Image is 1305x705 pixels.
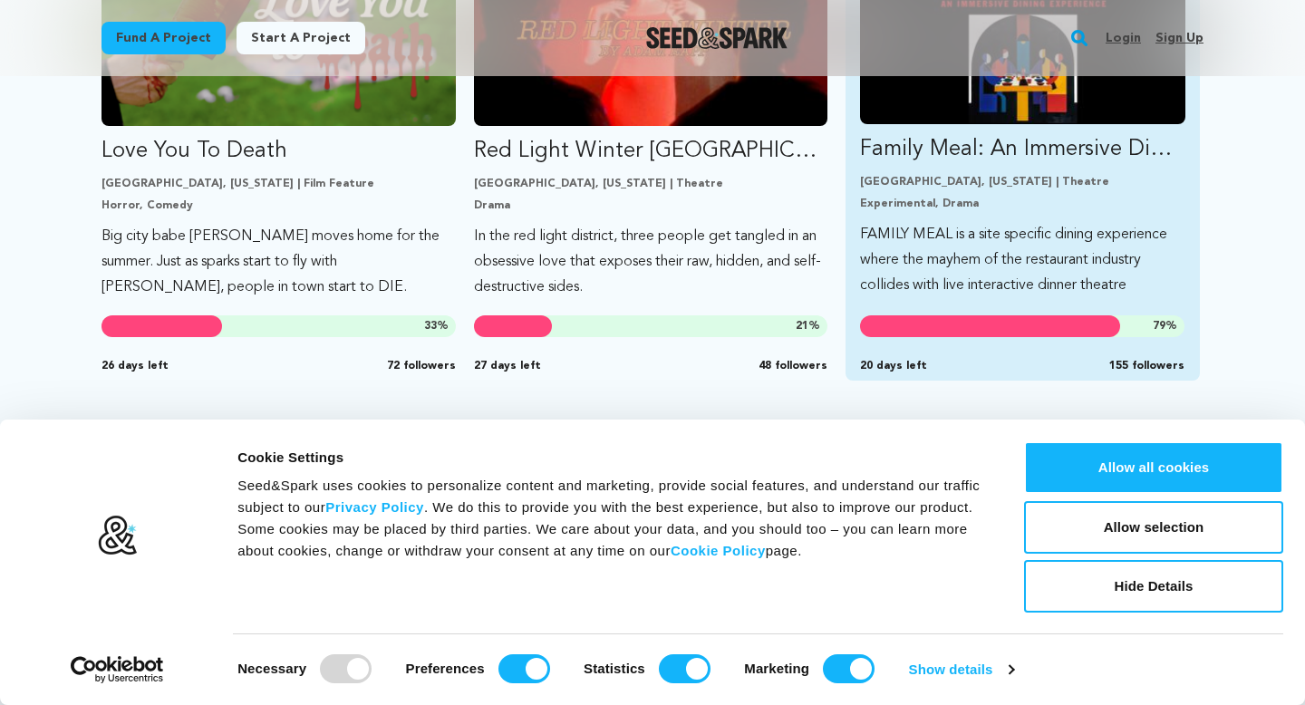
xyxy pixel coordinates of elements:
span: 27 days left [474,359,541,373]
strong: Statistics [584,661,645,676]
span: % [424,319,449,333]
img: logo [97,515,138,556]
p: FAMILY MEAL is a site specific dining experience where the mayhem of the restaurant industry coll... [860,222,1185,298]
p: Drama [474,198,828,213]
p: Horror, Comedy [101,198,456,213]
div: Seed&Spark uses cookies to personalize content and marketing, provide social features, and unders... [237,475,983,562]
a: Usercentrics Cookiebot - opens in a new window [38,656,197,683]
a: Privacy Policy [325,499,424,515]
legend: Consent Selection [237,647,237,648]
p: [GEOGRAPHIC_DATA], [US_STATE] | Theatre [474,177,828,191]
a: Sign up [1155,24,1203,53]
p: Love You To Death [101,137,456,166]
span: 48 followers [759,359,827,373]
p: [GEOGRAPHIC_DATA], [US_STATE] | Film Feature [101,177,456,191]
span: 79 [1153,321,1165,332]
span: 21 [796,321,808,332]
strong: Marketing [744,661,809,676]
button: Allow selection [1024,501,1283,554]
strong: Necessary [237,661,306,676]
button: Allow all cookies [1024,441,1283,494]
p: In the red light district, three people get tangled in an obsessive love that exposes their raw, ... [474,224,828,300]
span: 20 days left [860,359,927,373]
span: 33 [424,321,437,332]
a: Show details [909,656,1014,683]
a: Seed&Spark Homepage [646,27,788,49]
a: Start a project [237,22,365,54]
p: [GEOGRAPHIC_DATA], [US_STATE] | Theatre [860,175,1185,189]
button: Hide Details [1024,560,1283,613]
a: Login [1106,24,1141,53]
span: 72 followers [387,359,456,373]
span: 26 days left [101,359,169,373]
p: Experimental, Drama [860,197,1185,211]
span: 155 followers [1109,359,1184,373]
a: Cookie Policy [671,543,766,558]
div: Cookie Settings [237,447,983,468]
p: Family Meal: An Immersive Dining Experience [860,135,1185,164]
a: Fund a project [101,22,226,54]
span: % [1153,319,1177,333]
p: Red Light Winter [GEOGRAPHIC_DATA] [474,137,828,166]
img: Seed&Spark Logo Dark Mode [646,27,788,49]
span: % [796,319,820,333]
strong: Preferences [406,661,485,676]
p: Big city babe [PERSON_NAME] moves home for the summer. Just as sparks start to fly with [PERSON_N... [101,224,456,300]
